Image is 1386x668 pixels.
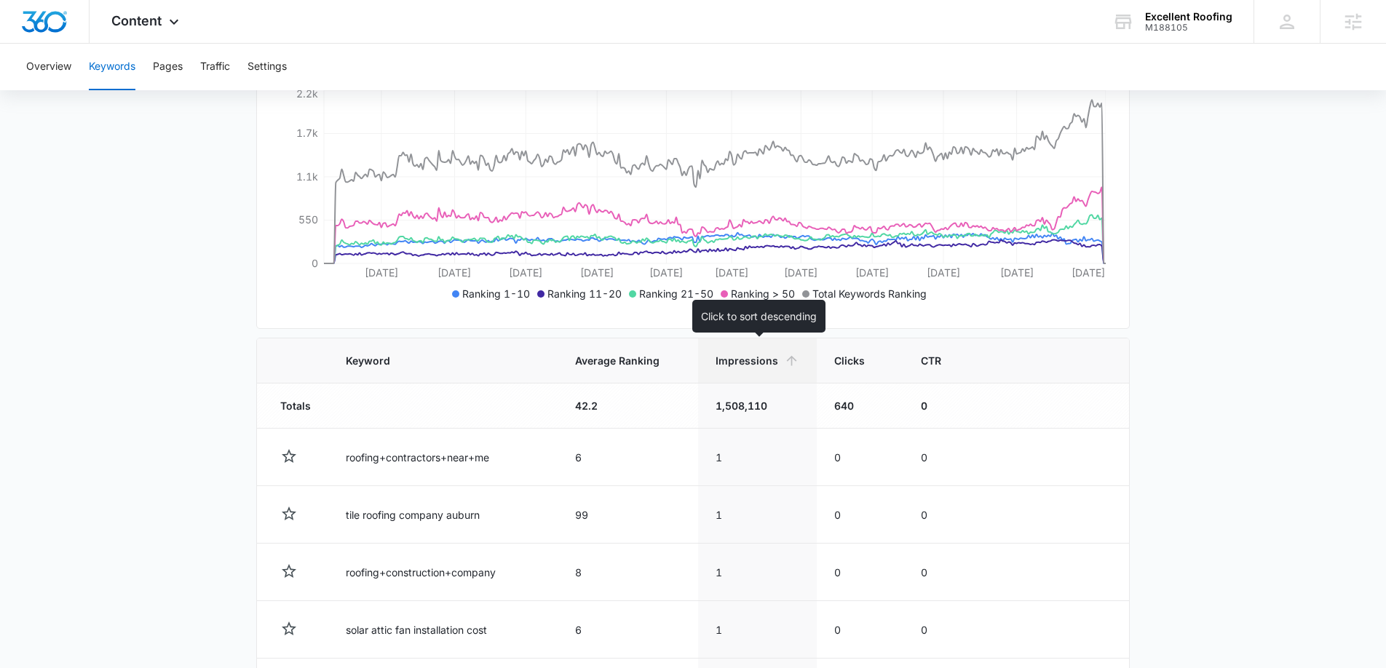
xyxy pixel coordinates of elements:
span: Total Keywords Ranking [812,287,927,300]
tspan: 1.1k [296,170,318,183]
span: Impressions [716,353,778,368]
td: solar attic fan installation cost [328,601,558,659]
span: Keyword [346,353,519,368]
td: 0 [903,601,980,659]
td: 6 [558,429,698,486]
td: 0 [903,429,980,486]
td: 1 [698,601,817,659]
td: 640 [817,383,903,429]
span: Ranking 21-50 [639,287,713,300]
tspan: [DATE] [1072,266,1105,279]
tspan: 2.2k [296,87,318,100]
td: 0 [817,429,903,486]
span: Ranking 11-20 [547,287,622,300]
button: Settings [247,44,287,90]
button: Keywords [89,44,135,90]
span: Clicks [834,353,865,368]
td: tile roofing company auburn [328,486,558,544]
td: 0 [903,486,980,544]
td: 1 [698,486,817,544]
tspan: [DATE] [580,266,614,279]
tspan: [DATE] [649,266,683,279]
span: CTR [921,353,941,368]
tspan: [DATE] [437,266,471,279]
div: account name [1145,11,1232,23]
tspan: 1.7k [296,127,318,139]
td: roofing+contractors+near+me [328,429,558,486]
td: roofing+construction+company [328,544,558,601]
tspan: 0 [312,257,318,269]
td: 0 [817,544,903,601]
span: Ranking 1-10 [462,287,530,300]
tspan: [DATE] [365,266,398,279]
tspan: 550 [298,213,318,226]
tspan: [DATE] [784,266,817,279]
td: 1 [698,544,817,601]
tspan: [DATE] [927,266,960,279]
td: Totals [257,383,328,429]
button: Overview [26,44,71,90]
td: 99 [558,486,698,544]
button: Pages [153,44,183,90]
span: Ranking > 50 [731,287,795,300]
td: 1 [698,429,817,486]
span: Content [111,13,162,28]
span: Average Ranking [575,353,660,368]
tspan: [DATE] [855,266,889,279]
tspan: [DATE] [715,266,748,279]
button: Traffic [200,44,230,90]
div: Click to sort descending [692,300,825,333]
td: 42.2 [558,383,698,429]
td: 8 [558,544,698,601]
td: 0 [903,544,980,601]
td: 0 [817,486,903,544]
td: 6 [558,601,698,659]
tspan: [DATE] [509,266,542,279]
td: 0 [903,383,980,429]
td: 1,508,110 [698,383,817,429]
td: 0 [817,601,903,659]
tspan: [DATE] [1000,266,1034,279]
div: account id [1145,23,1232,33]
